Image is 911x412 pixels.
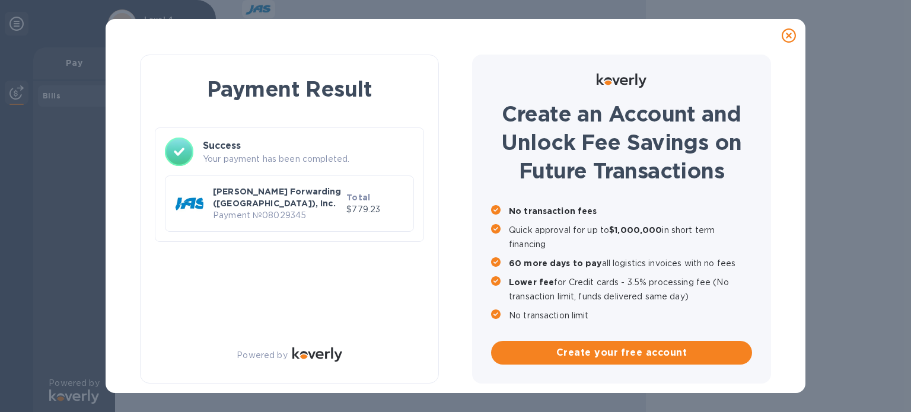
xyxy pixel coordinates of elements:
[509,206,597,216] b: No transaction fees
[609,225,662,235] b: $1,000,000
[501,346,743,360] span: Create your free account
[160,74,419,104] h1: Payment Result
[597,74,646,88] img: Logo
[292,347,342,362] img: Logo
[509,256,752,270] p: all logistics invoices with no fees
[203,153,414,165] p: Your payment has been completed.
[346,203,404,216] p: $779.23
[213,209,342,222] p: Payment № 08029345
[509,277,554,287] b: Lower fee
[509,223,752,251] p: Quick approval for up to in short term financing
[491,100,752,185] h1: Create an Account and Unlock Fee Savings on Future Transactions
[509,275,752,304] p: for Credit cards - 3.5% processing fee (No transaction limit, funds delivered same day)
[237,349,287,362] p: Powered by
[509,308,752,322] p: No transaction limit
[509,258,602,268] b: 60 more days to pay
[213,186,342,209] p: [PERSON_NAME] Forwarding ([GEOGRAPHIC_DATA]), Inc.
[346,193,370,202] b: Total
[491,341,752,365] button: Create your free account
[203,139,414,153] h3: Success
